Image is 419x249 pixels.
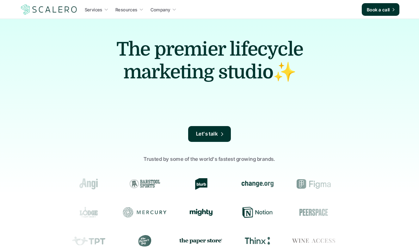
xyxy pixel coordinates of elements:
a: Scalero company logotype [20,4,78,15]
p: Let's talk [196,130,218,138]
a: Let's talk [188,126,231,142]
h1: The premier lifecycle marketing studio✨ [99,38,320,83]
p: From strategy to execution, we bring deep expertise in top lifecycle marketing platforms—[DOMAIN_... [107,87,312,123]
p: Services [85,6,102,13]
p: Resources [115,6,138,13]
img: Scalero company logotype [20,3,78,15]
p: Company [151,6,170,13]
p: Book a call [367,6,390,13]
a: Book a call [362,3,399,16]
